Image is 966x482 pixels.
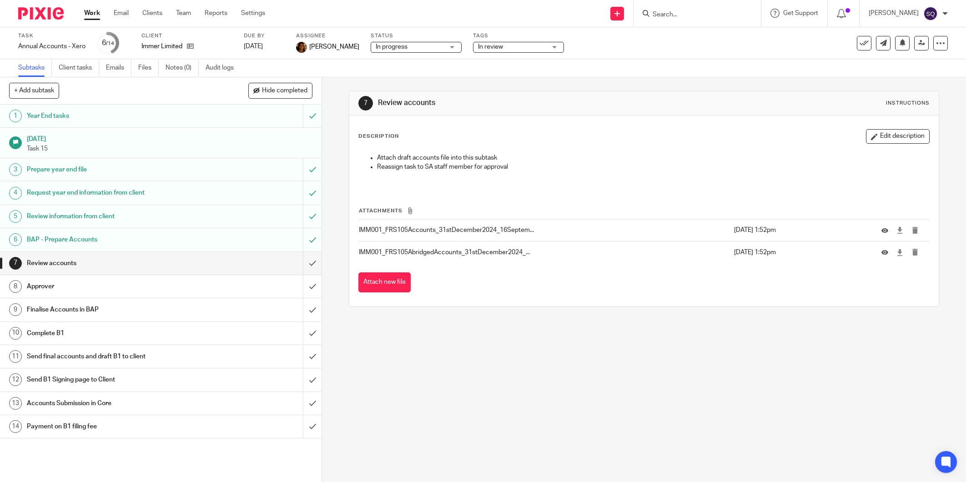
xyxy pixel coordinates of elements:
h1: Prepare year end file [27,163,205,176]
div: 14 [9,420,22,433]
a: Work [84,9,100,18]
p: [DATE] 1:52pm [734,248,868,257]
label: Due by [244,32,285,40]
a: Email [114,9,129,18]
div: 9 [9,303,22,316]
a: Team [176,9,191,18]
h1: Finalise Accounts in BAP [27,303,205,316]
div: 8 [9,280,22,293]
div: 7 [358,96,373,110]
h1: Complete B1 [27,326,205,340]
h1: Review accounts [27,256,205,270]
input: Search [652,11,734,19]
small: /14 [106,41,114,46]
a: Emails [106,59,131,77]
h1: Request year end information from client [27,186,205,200]
img: Pixie [18,7,64,20]
a: Clients [142,9,162,18]
div: 11 [9,350,22,363]
span: [PERSON_NAME] [309,42,359,51]
label: Tags [473,32,564,40]
h1: Accounts Submission in Core [27,397,205,410]
label: Status [371,32,462,40]
a: Client tasks [59,59,99,77]
p: [PERSON_NAME] [869,9,919,18]
div: 6 [102,38,114,48]
div: Instructions [886,100,930,107]
span: In progress [376,44,408,50]
span: Attachments [359,208,402,213]
h1: Review accounts [378,98,664,108]
h1: Send final accounts and draft B1 to client [27,350,205,363]
h1: Review information from client [27,210,205,223]
h1: Year End tasks [27,109,205,123]
a: Audit logs [206,59,241,77]
button: + Add subtask [9,83,59,98]
img: Arvinder.jpeg [296,42,307,53]
div: 13 [9,397,22,410]
p: Description [358,133,399,140]
div: Annual Accounts - Xero [18,42,86,51]
div: 6 [9,233,22,246]
div: 12 [9,373,22,386]
img: svg%3E [923,6,938,21]
div: 5 [9,210,22,223]
p: Task 15 [27,144,312,153]
label: Task [18,32,86,40]
p: Attach draft accounts file into this subtask [377,153,929,162]
div: 10 [9,327,22,340]
p: Reassign task to SA staff member for approval [377,162,929,171]
label: Assignee [296,32,359,40]
p: IMM001_FRS105Accounts_31stDecember2024_16Septem... [359,226,729,235]
div: 3 [9,163,22,176]
a: Download [896,248,903,257]
p: [DATE] 1:52pm [734,226,868,235]
a: Download [896,226,903,235]
a: Subtasks [18,59,52,77]
button: Edit description [866,129,930,144]
div: 4 [9,187,22,200]
span: [DATE] [244,43,263,50]
a: Files [138,59,159,77]
span: Get Support [783,10,818,16]
div: 1 [9,110,22,122]
button: Attach new file [358,272,411,293]
a: Settings [241,9,265,18]
h1: Payment on B1 filing fee [27,420,205,433]
label: Client [141,32,232,40]
a: Notes (0) [166,59,199,77]
h1: [DATE] [27,132,312,144]
span: Hide completed [262,87,307,95]
div: 7 [9,257,22,270]
p: Immer Limited [141,42,182,51]
a: Reports [205,9,227,18]
button: Hide completed [248,83,312,98]
h1: Approver [27,280,205,293]
p: IMM001_FRS105AbridgedAccounts_31stDecember2024_... [359,248,729,257]
h1: Send B1 Signing page to Client [27,373,205,387]
h1: BAP - Prepare Accounts [27,233,205,246]
span: In review [478,44,503,50]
